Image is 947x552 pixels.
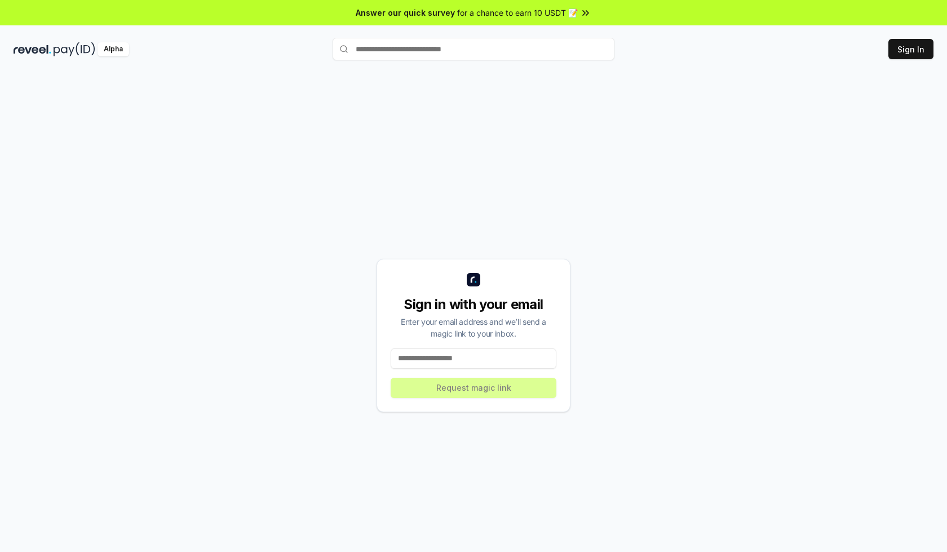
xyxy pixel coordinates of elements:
[54,42,95,56] img: pay_id
[888,39,933,59] button: Sign In
[356,7,455,19] span: Answer our quick survey
[457,7,578,19] span: for a chance to earn 10 USDT 📝
[391,316,556,339] div: Enter your email address and we’ll send a magic link to your inbox.
[98,42,129,56] div: Alpha
[391,295,556,313] div: Sign in with your email
[467,273,480,286] img: logo_small
[14,42,51,56] img: reveel_dark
